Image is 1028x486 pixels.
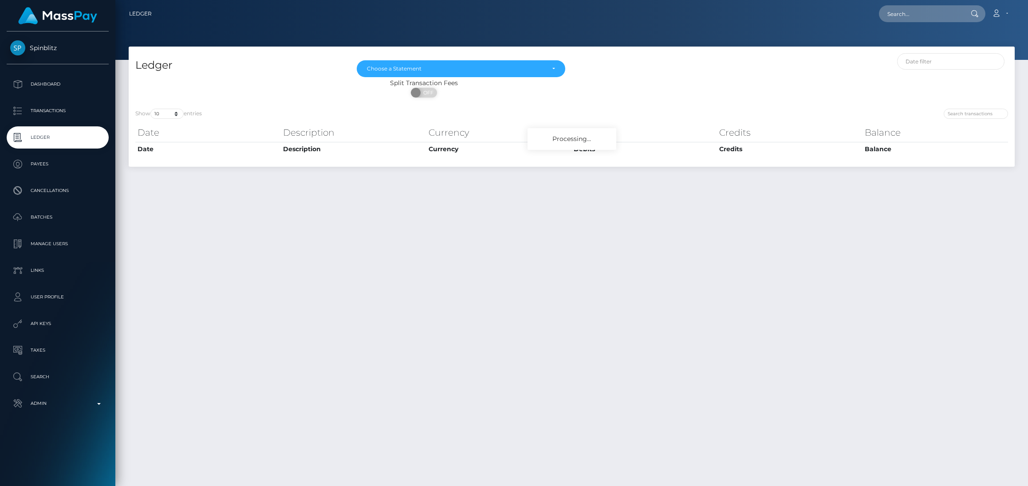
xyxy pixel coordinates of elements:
[571,124,717,141] th: Debits
[7,286,109,308] a: User Profile
[7,44,109,52] span: Spinblitz
[717,124,863,141] th: Credits
[7,313,109,335] a: API Keys
[7,392,109,415] a: Admin
[7,100,109,122] a: Transactions
[7,126,109,149] a: Ledger
[135,58,343,73] h4: Ledger
[10,397,105,410] p: Admin
[18,7,97,24] img: MassPay Logo
[135,109,202,119] label: Show entries
[416,88,438,98] span: OFF
[10,157,105,171] p: Payees
[10,78,105,91] p: Dashboard
[7,339,109,361] a: Taxes
[7,180,109,202] a: Cancellations
[10,290,105,304] p: User Profile
[897,53,1004,70] input: Date filter
[10,211,105,224] p: Batches
[10,104,105,118] p: Transactions
[7,73,109,95] a: Dashboard
[10,317,105,330] p: API Keys
[426,142,572,156] th: Currency
[10,237,105,251] p: Manage Users
[10,131,105,144] p: Ledger
[863,124,1008,141] th: Balance
[426,124,572,141] th: Currency
[357,60,565,77] button: Choose a Statement
[717,142,863,156] th: Credits
[879,5,962,22] input: Search...
[944,109,1008,119] input: Search transactions
[129,78,719,88] div: Split Transaction Fees
[571,142,717,156] th: Debits
[7,259,109,282] a: Links
[7,233,109,255] a: Manage Users
[7,366,109,388] a: Search
[150,109,184,119] select: Showentries
[129,4,152,23] a: Ledger
[10,184,105,197] p: Cancellations
[10,344,105,357] p: Taxes
[135,142,281,156] th: Date
[7,206,109,228] a: Batches
[367,65,544,72] div: Choose a Statement
[10,370,105,384] p: Search
[528,128,616,150] div: Processing...
[281,124,426,141] th: Description
[10,40,25,55] img: Spinblitz
[135,124,281,141] th: Date
[10,264,105,277] p: Links
[863,142,1008,156] th: Balance
[281,142,426,156] th: Description
[7,153,109,175] a: Payees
